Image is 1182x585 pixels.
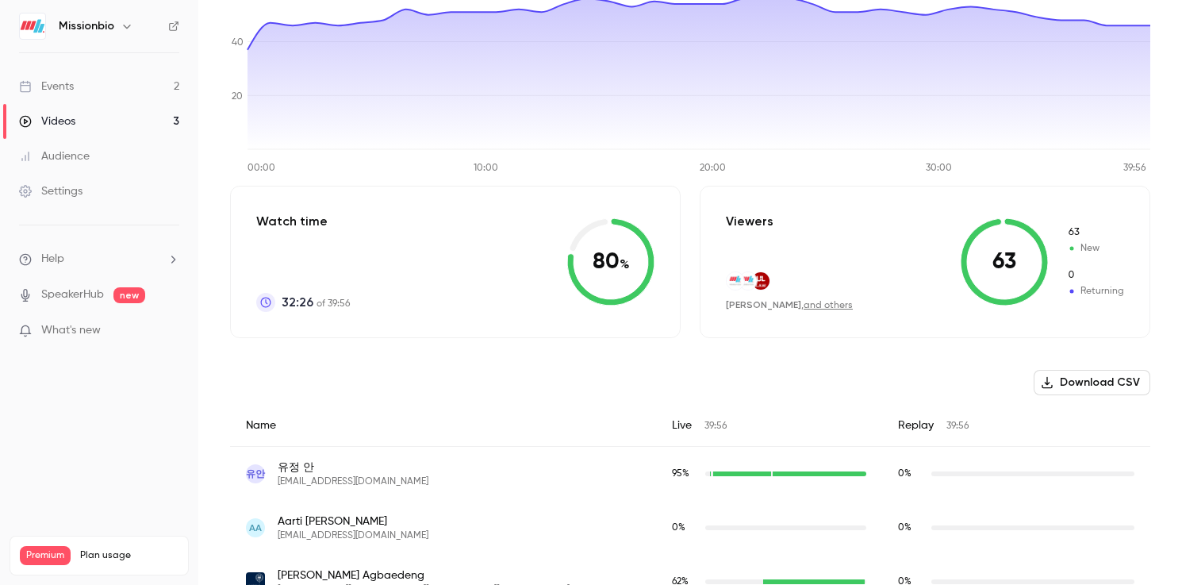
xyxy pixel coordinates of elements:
li: help-dropdown-opener [19,251,179,267]
tspan: 10:00 [474,164,498,173]
span: New [1067,225,1124,240]
p: Watch time [256,212,350,231]
span: What's new [41,322,101,339]
p: Viewers [726,212,773,231]
span: Returning [1067,284,1124,298]
span: Help [41,251,64,267]
span: Premium [20,546,71,565]
div: Videos [19,114,75,129]
span: 0 % [898,469,911,479]
span: [PERSON_NAME] [726,299,801,310]
span: 유정 안 [278,460,428,475]
span: 0 % [898,523,911,533]
span: Replay watch time [898,467,923,481]
div: ujungahn@gmail.com [230,447,1150,502]
div: Audience [19,148,90,164]
div: Replay [882,405,1150,447]
span: Live watch time [672,521,697,535]
span: 95 % [672,469,689,479]
span: [PERSON_NAME] Agbaedeng [278,568,570,583]
a: SpeakerHub [41,287,104,303]
div: Live [656,405,882,447]
tspan: 40 [232,38,244,48]
span: 39:56 [704,421,727,431]
iframe: Noticeable Trigger [160,324,179,338]
span: Returning [1067,268,1124,283]
span: 0 % [672,523,685,533]
tspan: 30:00 [926,164,952,173]
div: Settings [19,183,83,199]
tspan: 20 [232,92,243,102]
tspan: 39:56 [1123,164,1146,173]
button: Download CSV [1034,370,1150,395]
span: New [1067,241,1124,256]
div: Events [19,79,74,94]
span: 유안 [246,467,265,481]
span: 39:56 [946,421,969,431]
img: Missionbio [20,13,45,39]
span: [EMAIL_ADDRESS][DOMAIN_NAME] [278,475,428,488]
a: and others [804,301,853,310]
span: Replay watch time [898,521,923,535]
span: Live watch time [672,467,697,481]
tspan: 20:00 [700,164,726,173]
h6: Missionbio [59,18,114,34]
span: [EMAIL_ADDRESS][DOMAIN_NAME] [278,529,428,542]
div: Name [230,405,656,447]
span: Plan usage [80,549,178,562]
p: of 39:56 [282,293,350,312]
span: AA [249,521,262,535]
div: , [726,298,853,312]
span: Aarti [PERSON_NAME] [278,514,428,529]
img: louisville.edu [752,272,769,290]
tspan: 00:00 [248,164,275,173]
img: missionbio.com [739,272,757,290]
span: new [113,287,145,303]
img: missionbio.com [727,272,744,290]
span: 32:26 [282,293,313,312]
div: aartiachrekar22@gmail.com [230,501,1150,555]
